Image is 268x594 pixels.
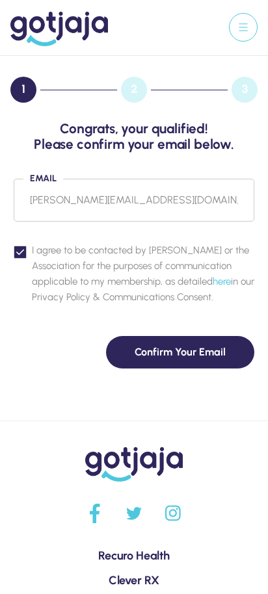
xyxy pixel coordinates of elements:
h3: Congrats, your qualified! Please confirm your email below. [14,121,254,153]
span: Clever RX [109,573,160,588]
a: Clever RX [109,575,160,587]
label: Email [23,174,63,183]
div: 2 [121,77,147,103]
button: Confirm Your Email [106,336,254,368]
img: GotJaja [85,447,183,482]
img: GotJaja [10,12,108,46]
span: Recuro Health [98,549,170,563]
a: Recuro Health [98,550,170,562]
input: Enter Your Email Address [14,179,254,222]
div: 3 [232,77,258,103]
a: here [213,276,231,287]
div: 1 [10,77,36,103]
span: I agree to be contacted by [PERSON_NAME] or the Association for the purposes of communication app... [32,242,254,305]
